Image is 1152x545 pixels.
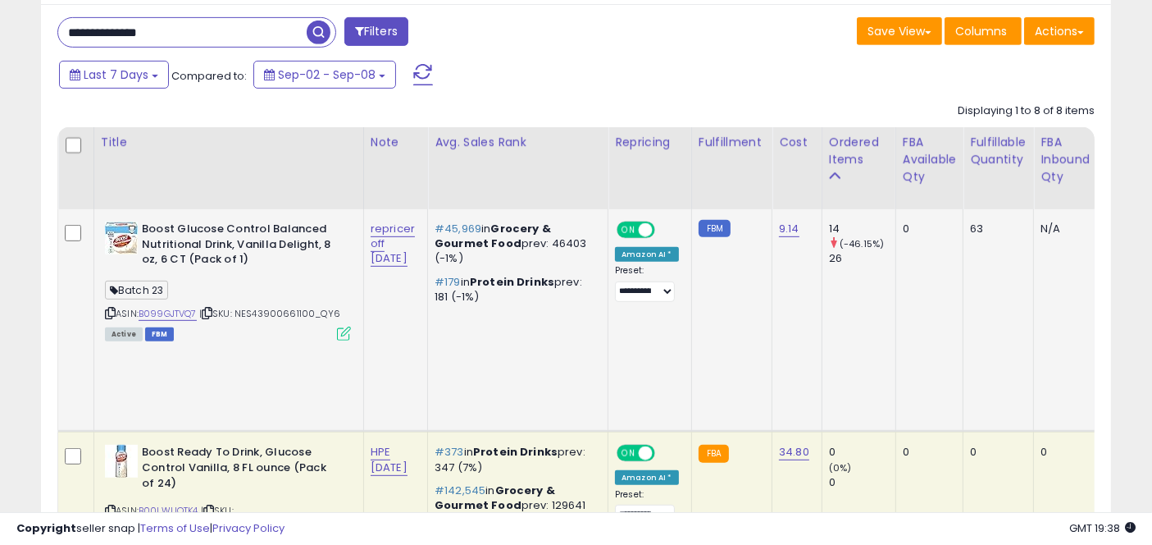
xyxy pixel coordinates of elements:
[615,489,679,525] div: Preset:
[473,444,558,460] span: Protein Drinks
[344,17,408,46] button: Filters
[903,134,956,185] div: FBA Available Qty
[142,445,341,495] b: Boost Ready To Drink, Glucose Control Vanilla, 8 FL ounce (Pack of 24)
[618,223,639,237] span: ON
[253,61,396,89] button: Sep-02 - Sep-08
[903,445,950,460] div: 0
[1040,134,1090,185] div: FBA inbound Qty
[59,61,169,89] button: Last 7 Days
[435,134,601,151] div: Avg. Sales Rank
[945,17,1022,45] button: Columns
[435,222,595,267] p: in prev: 46403 (-1%)
[145,327,175,341] span: FBM
[829,134,889,168] div: Ordered Items
[779,134,815,151] div: Cost
[371,444,408,475] a: HPE [DATE]
[171,68,247,84] span: Compared to:
[142,222,341,272] b: Boost Glucose Control Balanced Nutritional Drink, Vanilla Delight, 8 oz, 6 CT (Pack of 1)
[829,475,895,490] div: 0
[371,134,421,151] div: Note
[955,23,1007,39] span: Columns
[829,251,895,266] div: 26
[857,17,942,45] button: Save View
[829,445,895,460] div: 0
[435,445,595,474] p: in prev: 347 (7%)
[840,237,884,250] small: (-46.15%)
[212,520,285,536] a: Privacy Policy
[1069,520,1136,536] span: 2025-09-16 19:38 GMT
[435,444,464,460] span: #373
[970,222,1021,236] div: 63
[615,265,679,301] div: Preset:
[199,307,340,320] span: | SKU: NES43900661100_QY6
[105,327,143,341] span: All listings currently available for purchase on Amazon
[779,444,809,460] a: 34.80
[615,470,679,485] div: Amazon AI *
[1024,17,1095,45] button: Actions
[1040,445,1084,460] div: 0
[699,220,731,237] small: FBM
[779,221,799,237] a: 9.14
[435,483,555,513] span: Grocery & Gourmet Food
[903,222,950,236] div: 0
[435,221,481,236] span: #45,969
[371,221,415,267] a: repricer off [DATE]
[16,521,285,537] div: seller snap | |
[829,461,852,474] small: (0%)
[470,274,554,290] span: Protein Drinks
[653,223,679,237] span: OFF
[618,447,639,460] span: ON
[1040,222,1084,236] div: N/A
[970,134,1027,168] div: Fulfillable Quantity
[615,134,685,151] div: Repricing
[435,274,461,290] span: #179
[970,445,1021,460] div: 0
[101,134,357,151] div: Title
[84,66,148,83] span: Last 7 Days
[699,134,765,151] div: Fulfillment
[829,222,895,236] div: 14
[105,222,351,339] div: ASIN:
[105,281,168,300] span: Batch 23
[435,483,485,498] span: #142,545
[435,221,551,251] span: Grocery & Gourmet Food
[958,103,1095,119] div: Displaying 1 to 8 of 8 items
[699,445,729,463] small: FBA
[16,520,76,536] strong: Copyright
[140,520,210,536] a: Terms of Use
[105,445,138,478] img: 41VhQFH3l0L._SL40_.jpg
[615,247,679,262] div: Amazon AI *
[139,307,197,321] a: B099GJTVQ7
[278,66,376,83] span: Sep-02 - Sep-08
[105,222,138,254] img: 51ue5CerGjS._SL40_.jpg
[435,483,595,529] p: in prev: 129641 (10%)
[653,447,679,460] span: OFF
[435,275,595,305] p: in prev: 181 (-1%)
